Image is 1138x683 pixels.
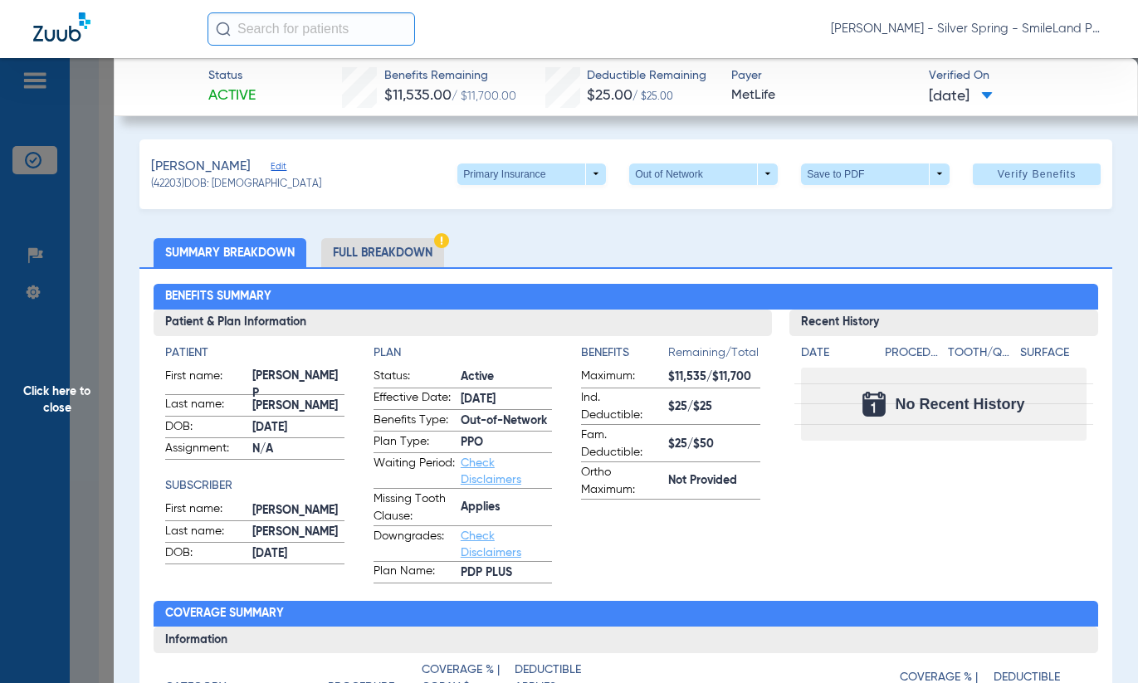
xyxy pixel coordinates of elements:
[801,344,871,368] app-breakdown-title: Date
[929,67,1111,85] span: Verified On
[165,544,247,564] span: DOB:
[948,344,1014,362] h4: Tooth/Quad
[632,92,673,102] span: / $25.00
[885,344,943,362] h4: Procedure
[452,90,516,102] span: / $11,700.00
[1055,603,1138,683] iframe: Chat Widget
[374,433,455,453] span: Plan Type:
[461,412,552,430] span: Out-of-Network
[374,490,455,525] span: Missing Tooth Clause:
[165,523,247,543] span: Last name:
[434,233,449,248] img: Hazard
[216,22,231,37] img: Search Icon
[208,67,256,85] span: Status
[165,418,247,438] span: DOB:
[929,86,993,107] span: [DATE]
[252,419,344,437] span: [DATE]
[998,168,1077,181] span: Verify Benefits
[165,440,247,460] span: Assignment:
[789,310,1098,336] h3: Recent History
[154,310,771,336] h3: Patient & Plan Information
[252,545,344,563] span: [DATE]
[587,67,706,85] span: Deductible Remaining
[668,368,759,386] span: $11,535/$11,700
[587,88,632,103] span: $25.00
[668,436,759,453] span: $25/$50
[208,12,415,46] input: Search for patients
[374,389,455,409] span: Effective Date:
[461,499,552,516] span: Applies
[165,500,247,520] span: First name:
[165,396,247,416] span: Last name:
[581,464,662,499] span: Ortho Maximum:
[252,398,344,415] span: [PERSON_NAME]
[973,163,1101,185] button: Verify Benefits
[374,528,455,561] span: Downgrades:
[668,472,759,490] span: Not Provided
[581,344,668,368] app-breakdown-title: Benefits
[461,564,552,582] span: PDP PLUS
[457,163,606,185] button: Primary Insurance
[948,344,1014,368] app-breakdown-title: Tooth/Quad
[668,398,759,416] span: $25/$25
[374,563,455,583] span: Plan Name:
[384,67,516,85] span: Benefits Remaining
[154,601,1097,627] h2: Coverage Summary
[151,178,321,193] span: (42203) DOB: [DEMOGRAPHIC_DATA]
[801,163,950,185] button: Save to PDF
[885,344,943,368] app-breakdown-title: Procedure
[461,391,552,408] span: [DATE]
[1020,344,1087,362] h4: Surface
[801,344,871,362] h4: Date
[33,12,90,41] img: Zuub Logo
[461,434,552,451] span: PPO
[374,455,455,488] span: Waiting Period:
[374,368,455,388] span: Status:
[384,88,452,103] span: $11,535.00
[461,457,521,485] a: Check Disclaimers
[165,344,344,362] h4: Patient
[461,368,552,386] span: Active
[581,368,662,388] span: Maximum:
[208,85,256,106] span: Active
[581,344,668,362] h4: Benefits
[374,344,552,362] h4: Plan
[581,427,662,461] span: Fam. Deductible:
[321,238,444,267] li: Full Breakdown
[165,477,344,495] h4: Subscriber
[151,157,251,178] span: [PERSON_NAME]
[668,344,759,368] span: Remaining/Total
[1020,344,1087,368] app-breakdown-title: Surface
[271,161,286,177] span: Edit
[862,392,886,417] img: Calendar
[154,238,306,267] li: Summary Breakdown
[629,163,778,185] button: Out of Network
[154,284,1097,310] h2: Benefits Summary
[252,502,344,520] span: [PERSON_NAME]
[461,530,521,559] a: Check Disclaimers
[896,396,1025,412] span: No Recent History
[252,441,344,458] span: N/A
[252,377,344,394] span: [PERSON_NAME] P
[252,524,344,541] span: [PERSON_NAME]
[581,389,662,424] span: Ind. Deductible:
[731,85,914,106] span: MetLife
[154,627,1097,653] h3: Information
[165,368,247,394] span: First name:
[731,67,914,85] span: Payer
[831,21,1105,37] span: [PERSON_NAME] - Silver Spring - SmileLand PD
[374,412,455,432] span: Benefits Type:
